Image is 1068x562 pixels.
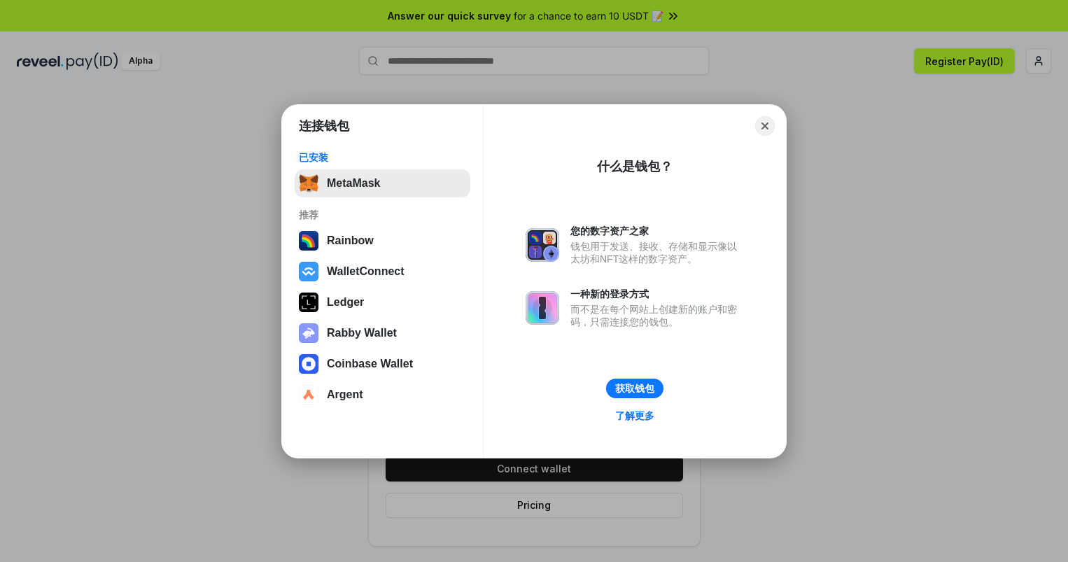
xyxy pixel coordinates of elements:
div: 而不是在每个网站上创建新的账户和密码，只需连接您的钱包。 [570,303,744,328]
img: svg+xml,%3Csvg%20width%3D%22120%22%20height%3D%22120%22%20viewBox%3D%220%200%20120%20120%22%20fil... [299,231,318,251]
button: 获取钱包 [606,379,663,398]
img: svg+xml,%3Csvg%20width%3D%2228%22%20height%3D%2228%22%20viewBox%3D%220%200%2028%2028%22%20fill%3D... [299,385,318,405]
img: svg+xml,%3Csvg%20xmlns%3D%22http%3A%2F%2Fwww.w3.org%2F2000%2Fsvg%22%20fill%3D%22none%22%20viewBox... [526,228,559,262]
div: Argent [327,388,363,401]
div: 您的数字资产之家 [570,225,744,237]
img: svg+xml,%3Csvg%20width%3D%2228%22%20height%3D%2228%22%20viewBox%3D%220%200%2028%2028%22%20fill%3D... [299,262,318,281]
img: svg+xml,%3Csvg%20fill%3D%22none%22%20height%3D%2233%22%20viewBox%3D%220%200%2035%2033%22%20width%... [299,174,318,193]
div: 一种新的登录方式 [570,288,744,300]
button: Rainbow [295,227,470,255]
div: 获取钱包 [615,382,654,395]
button: Rabby Wallet [295,319,470,347]
button: Close [755,116,775,136]
button: MetaMask [295,169,470,197]
div: Ledger [327,296,364,309]
div: Coinbase Wallet [327,358,413,370]
img: svg+xml,%3Csvg%20xmlns%3D%22http%3A%2F%2Fwww.w3.org%2F2000%2Fsvg%22%20fill%3D%22none%22%20viewBox... [299,323,318,343]
button: Argent [295,381,470,409]
div: Rabby Wallet [327,327,397,339]
button: Ledger [295,288,470,316]
h1: 连接钱包 [299,118,349,134]
div: 什么是钱包？ [597,158,673,175]
div: MetaMask [327,177,380,190]
div: WalletConnect [327,265,405,278]
img: svg+xml,%3Csvg%20xmlns%3D%22http%3A%2F%2Fwww.w3.org%2F2000%2Fsvg%22%20fill%3D%22none%22%20viewBox... [526,291,559,325]
div: 了解更多 [615,409,654,422]
div: 推荐 [299,209,466,221]
div: 钱包用于发送、接收、存储和显示像以太坊和NFT这样的数字资产。 [570,240,744,265]
img: svg+xml,%3Csvg%20width%3D%2228%22%20height%3D%2228%22%20viewBox%3D%220%200%2028%2028%22%20fill%3D... [299,354,318,374]
button: WalletConnect [295,258,470,286]
div: 已安装 [299,151,466,164]
a: 了解更多 [607,407,663,425]
div: Rainbow [327,234,374,247]
button: Coinbase Wallet [295,350,470,378]
img: svg+xml,%3Csvg%20xmlns%3D%22http%3A%2F%2Fwww.w3.org%2F2000%2Fsvg%22%20width%3D%2228%22%20height%3... [299,293,318,312]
